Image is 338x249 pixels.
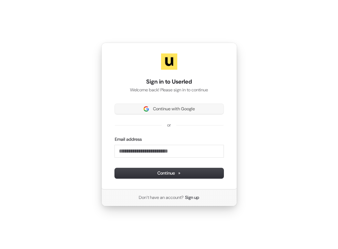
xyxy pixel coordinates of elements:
button: Sign in with GoogleContinue with Google [115,104,224,114]
span: Continue [157,170,181,176]
p: Welcome back! Please sign in to continue [115,87,224,93]
img: Sign in with Google [144,106,149,112]
span: Don’t have an account? [139,195,184,201]
a: Sign up [185,195,199,201]
button: Continue [115,168,224,178]
img: Userled [161,53,177,70]
p: or [167,122,171,128]
label: Email address [115,136,142,142]
h1: Sign in to Userled [115,78,224,86]
span: Continue with Google [153,106,195,112]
